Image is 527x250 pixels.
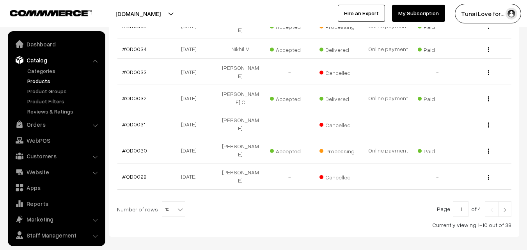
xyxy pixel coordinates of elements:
a: Marketing [10,212,103,226]
span: Paid [418,93,457,103]
span: Paid [418,44,457,54]
td: [PERSON_NAME] [216,137,265,163]
td: [PERSON_NAME] [216,59,265,85]
a: Hire an Expert [338,5,385,22]
div: Currently viewing 1-10 out of 38 [117,221,511,229]
td: - [265,163,314,190]
img: Menu [488,96,489,101]
img: Menu [488,122,489,128]
span: Accepted [270,93,309,103]
a: Product Filters [25,97,103,105]
a: Staff Management [10,228,103,242]
a: My Subscription [392,5,445,22]
td: [PERSON_NAME] [216,163,265,190]
td: [DATE] [167,163,216,190]
td: [PERSON_NAME] C [216,85,265,111]
a: Categories [25,67,103,75]
button: Tunai Love for… [455,4,521,23]
a: #OD0031 [122,121,146,128]
span: Cancelled [319,119,358,129]
td: [DATE] [167,85,216,111]
img: Menu [488,149,489,154]
a: Reports [10,197,103,211]
a: Product Groups [25,87,103,95]
a: COMMMERCE [10,8,78,17]
td: [DATE] [167,111,216,137]
span: Processing [319,145,358,155]
img: Menu [488,70,489,75]
span: Cancelled [319,67,358,77]
a: #OD0035 [122,23,147,29]
span: Accepted [270,44,309,54]
td: [DATE] [167,39,216,59]
a: Products [25,77,103,85]
td: - [413,111,462,137]
img: user [506,8,517,20]
a: Customers [10,149,103,163]
td: - [413,163,462,190]
td: [DATE] [167,59,216,85]
img: Right [501,207,508,212]
td: - [265,59,314,85]
span: 10 [162,201,185,217]
td: Online payment [364,39,413,59]
a: Catalog [10,53,103,67]
a: Apps [10,181,103,195]
a: Dashboard [10,37,103,51]
span: of 4 [471,206,481,212]
a: #OD0030 [122,147,147,154]
button: [DOMAIN_NAME] [88,4,188,23]
span: Delivered [319,44,358,54]
span: 10 [162,202,185,217]
span: Number of rows [117,205,158,213]
img: Menu [488,175,489,180]
td: - [265,111,314,137]
span: Accepted [270,145,309,155]
span: Delivered [319,93,358,103]
span: Page [437,206,450,212]
td: Online payment [364,137,413,163]
td: [DATE] [167,137,216,163]
td: [PERSON_NAME] [216,111,265,137]
span: Cancelled [319,171,358,181]
a: WebPOS [10,133,103,147]
a: Orders [10,117,103,131]
a: #OD0034 [122,46,147,52]
a: #OD0032 [122,95,147,101]
a: #OD0033 [122,69,147,75]
td: Online payment [364,85,413,111]
td: - [413,59,462,85]
a: #OD0029 [122,173,147,180]
img: Left [488,207,495,212]
img: Menu [488,47,489,52]
a: Website [10,165,103,179]
img: COMMMERCE [10,10,92,16]
td: Nikhil M [216,39,265,59]
a: Reviews & Ratings [25,107,103,115]
span: Paid [418,145,457,155]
